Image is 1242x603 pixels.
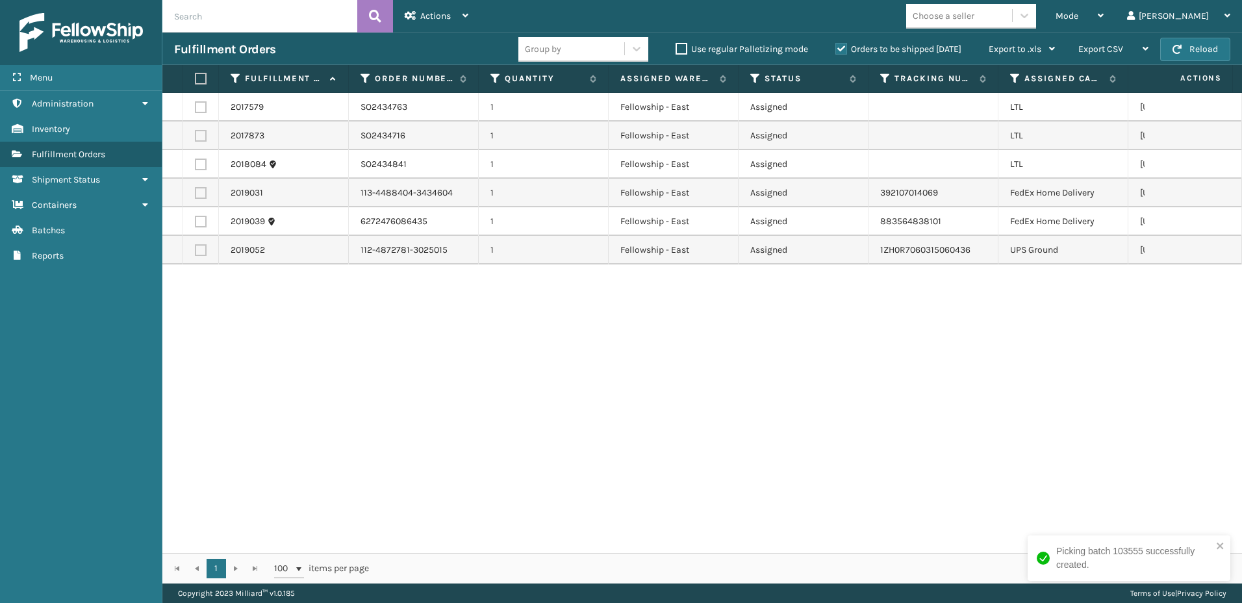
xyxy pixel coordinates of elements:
[880,187,938,198] a: 392107014069
[479,150,609,179] td: 1
[231,129,264,142] a: 2017873
[913,9,974,23] div: Choose a seller
[1139,68,1230,89] span: Actions
[989,44,1041,55] span: Export to .xls
[349,122,479,150] td: SO2434716
[739,93,868,122] td: Assigned
[739,179,868,207] td: Assigned
[274,562,294,575] span: 100
[998,236,1128,264] td: UPS Ground
[387,562,1228,575] div: 1 - 6 of 6 items
[375,73,453,84] label: Order Number
[765,73,843,84] label: Status
[479,122,609,150] td: 1
[739,236,868,264] td: Assigned
[676,44,808,55] label: Use regular Palletizing mode
[178,584,295,603] p: Copyright 2023 Milliard™ v 1.0.185
[609,93,739,122] td: Fellowship - East
[998,93,1128,122] td: LTL
[32,149,105,160] span: Fulfillment Orders
[420,10,451,21] span: Actions
[479,207,609,236] td: 1
[349,236,479,264] td: 112-4872781-3025015
[30,72,53,83] span: Menu
[1216,541,1225,553] button: close
[620,73,713,84] label: Assigned Warehouse
[231,215,265,228] a: 2019039
[32,225,65,236] span: Batches
[349,150,479,179] td: SO2434841
[174,42,275,57] h3: Fulfillment Orders
[274,559,369,578] span: items per page
[231,186,263,199] a: 2019031
[231,158,266,171] a: 2018084
[998,122,1128,150] td: LTL
[32,250,64,261] span: Reports
[32,98,94,109] span: Administration
[1056,545,1212,572] div: Picking batch 103555 successfully created.
[835,44,961,55] label: Orders to be shipped [DATE]
[609,150,739,179] td: Fellowship - East
[1024,73,1103,84] label: Assigned Carrier Service
[349,207,479,236] td: 6272476086435
[880,244,970,255] a: 1ZH0R7060315060436
[479,93,609,122] td: 1
[32,123,70,135] span: Inventory
[880,216,941,227] a: 883564838101
[479,179,609,207] td: 1
[998,150,1128,179] td: LTL
[32,199,77,211] span: Containers
[739,150,868,179] td: Assigned
[894,73,973,84] label: Tracking Number
[739,207,868,236] td: Assigned
[207,559,226,578] a: 1
[1160,38,1230,61] button: Reload
[609,179,739,207] td: Fellowship - East
[231,101,264,114] a: 2017579
[1078,44,1123,55] span: Export CSV
[245,73,323,84] label: Fulfillment Order Id
[32,174,100,185] span: Shipment Status
[609,122,739,150] td: Fellowship - East
[998,207,1128,236] td: FedEx Home Delivery
[231,244,265,257] a: 2019052
[479,236,609,264] td: 1
[609,236,739,264] td: Fellowship - East
[998,179,1128,207] td: FedEx Home Delivery
[1056,10,1078,21] span: Mode
[349,93,479,122] td: SO2434763
[505,73,583,84] label: Quantity
[609,207,739,236] td: Fellowship - East
[19,13,143,52] img: logo
[525,42,561,56] div: Group by
[349,179,479,207] td: 113-4488404-3434604
[739,122,868,150] td: Assigned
